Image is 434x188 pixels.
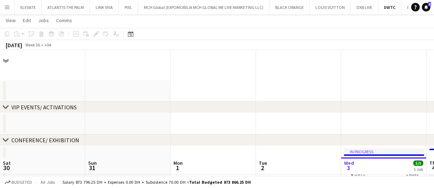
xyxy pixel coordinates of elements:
[38,17,49,24] span: Jobs
[90,0,119,14] button: LINK VIVA
[428,2,431,6] span: 6
[11,180,32,185] span: Budgeted
[119,0,138,14] button: PIXL
[3,16,19,25] a: View
[53,16,75,25] a: Comms
[344,149,424,154] div: In progress
[44,42,51,48] div: +04
[87,164,97,172] span: 31
[172,164,183,172] span: 1
[15,0,42,14] button: ELEVATE
[56,17,72,24] span: Comms
[39,179,56,185] span: All jobs
[269,0,310,14] button: BLACK ORANGE
[88,160,97,166] span: Sun
[138,0,269,14] button: MCH Global (EXPOMOBILIA MCH GLOBAL ME LIVE MARKETING LLC)
[310,0,351,14] button: LOUIS VUITTON
[35,16,52,25] a: Jobs
[2,164,11,172] span: 30
[343,164,354,172] span: 3
[378,0,402,14] button: DWTC
[20,16,34,25] a: Edit
[4,178,33,186] button: Budgeted
[11,137,79,144] div: CONFERENCE/ EXHIBITION
[23,17,31,24] span: Edit
[258,164,267,172] span: 2
[42,0,90,14] button: ATLANTIS THE PALM
[351,0,378,14] button: DXB LIVE
[422,3,430,11] a: 6
[414,167,423,172] div: 1 Job
[173,160,183,166] span: Mon
[413,160,423,166] span: 5/5
[259,160,267,166] span: Tue
[62,179,251,185] div: Salary 873 796.25 DH + Expenses 0.00 DH + Subsistence 70.00 DH =
[6,41,22,49] div: [DATE]
[3,160,11,166] span: Sat
[189,179,251,185] span: Total Budgeted 873 866.25 DH
[11,104,77,111] div: VIP EVENTS/ ACTIVATIONS
[344,160,354,166] span: Wed
[24,42,41,48] span: Week 36
[6,17,16,24] span: View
